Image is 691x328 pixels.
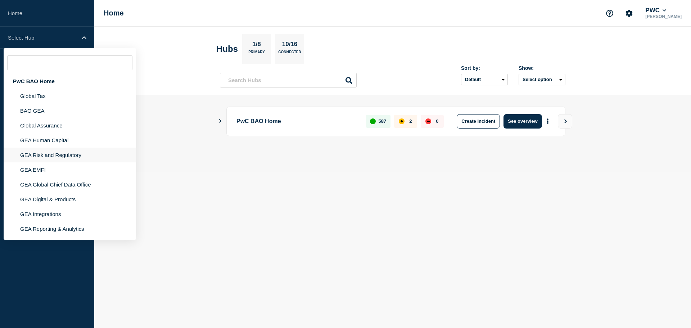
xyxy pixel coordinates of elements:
[218,118,222,124] button: Show Connected Hubs
[457,114,500,129] button: Create incident
[602,6,617,21] button: Support
[4,133,136,148] li: GEA Human Capital
[248,50,265,58] p: Primary
[644,14,683,19] p: [PERSON_NAME]
[4,221,136,236] li: GEA Reporting & Analytics
[461,74,508,85] select: Sort by
[278,50,301,58] p: Connected
[279,41,300,50] p: 10/16
[4,177,136,192] li: GEA Global Chief Data Office
[503,114,542,129] button: See overview
[4,207,136,221] li: GEA Integrations
[519,74,565,85] button: Select option
[236,114,358,129] p: PwC BAO Home
[379,118,387,124] p: 587
[4,89,136,103] li: Global Tax
[216,44,238,54] h2: Hubs
[4,74,136,89] div: PwC BAO Home
[622,6,637,21] button: Account settings
[4,103,136,118] li: BAO GEA
[370,118,376,124] div: up
[399,118,405,124] div: affected
[409,118,412,124] p: 2
[543,114,552,128] button: More actions
[220,73,357,87] input: Search Hubs
[4,118,136,133] li: Global Assurance
[519,65,565,71] div: Show:
[4,148,136,162] li: GEA Risk and Regulatory
[644,7,668,14] button: PWC
[104,9,124,17] h1: Home
[436,118,438,124] p: 0
[558,114,572,129] button: View
[250,41,264,50] p: 1/8
[4,162,136,177] li: GEA EMFI
[461,65,508,71] div: Sort by:
[4,192,136,207] li: GEA Digital & Products
[8,35,77,41] p: Select Hub
[425,118,431,124] div: down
